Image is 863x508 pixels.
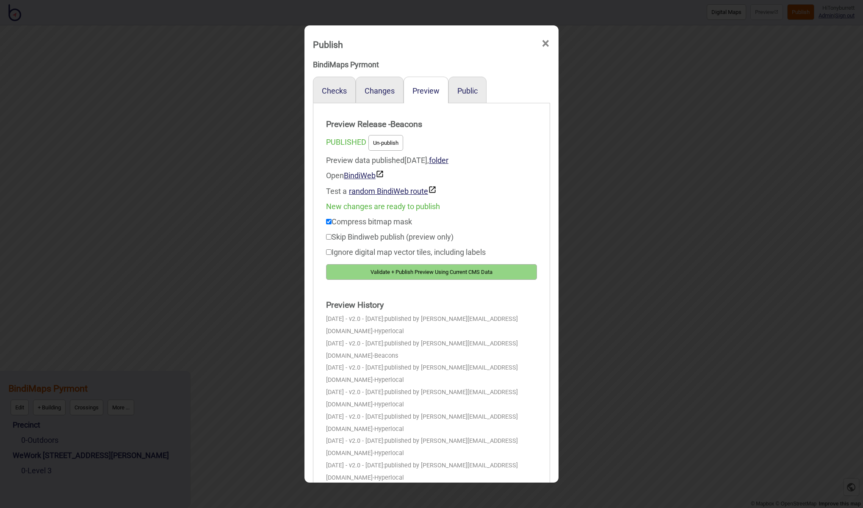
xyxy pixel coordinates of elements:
[412,86,440,95] button: Preview
[326,387,537,411] div: [DATE] - v2.0 - [DATE]:
[326,232,454,241] label: Skip Bindiweb publish (preview only)
[541,30,550,58] span: ×
[313,57,550,72] div: BindiMaps Pyrmont
[326,217,412,226] label: Compress bitmap mask
[326,249,332,255] input: Ignore digital map vector tiles, including labels
[326,338,537,362] div: [DATE] - v2.0 - [DATE]:
[326,153,537,199] div: Preview data published [DATE]
[326,460,537,484] div: [DATE] - v2.0 - [DATE]:
[373,401,404,408] span: - Hyperlocal
[376,170,384,178] img: preview
[326,389,518,408] span: published by [PERSON_NAME][EMAIL_ADDRESS][DOMAIN_NAME]
[373,450,404,457] span: - Hyperlocal
[429,156,448,165] a: folder
[365,86,395,95] button: Changes
[428,185,437,194] img: preview
[326,411,537,436] div: [DATE] - v2.0 - [DATE]:
[373,425,404,433] span: - Hyperlocal
[373,474,404,481] span: - Hyperlocal
[326,362,537,387] div: [DATE] - v2.0 - [DATE]:
[427,156,448,165] span: ,
[373,376,404,384] span: - Hyperlocal
[326,199,537,214] div: New changes are ready to publish
[326,297,537,314] strong: Preview History
[322,86,347,95] button: Checks
[349,185,437,196] button: random BindiWeb route
[457,86,478,95] button: Public
[373,328,404,335] span: - Hyperlocal
[326,340,518,359] span: published by [PERSON_NAME][EMAIL_ADDRESS][DOMAIN_NAME]
[326,234,332,240] input: Skip Bindiweb publish (preview only)
[326,364,518,384] span: published by [PERSON_NAME][EMAIL_ADDRESS][DOMAIN_NAME]
[326,219,332,224] input: Compress bitmap mask
[326,183,537,199] div: Test a
[326,168,537,183] div: Open
[368,135,403,151] button: Un-publish
[373,352,398,359] span: - Beacons
[326,313,537,338] div: [DATE] - v2.0 - [DATE]:
[326,437,518,457] span: published by [PERSON_NAME][EMAIL_ADDRESS][DOMAIN_NAME]
[326,315,518,335] span: published by [PERSON_NAME][EMAIL_ADDRESS][DOMAIN_NAME]
[326,138,366,146] span: PUBLISHED
[326,435,537,460] div: [DATE] - v2.0 - [DATE]:
[326,462,518,481] span: published by [PERSON_NAME][EMAIL_ADDRESS][DOMAIN_NAME]
[313,36,343,54] div: Publish
[326,264,537,280] button: Validate + Publish Preview Using Current CMS Data
[326,413,518,433] span: published by [PERSON_NAME][EMAIL_ADDRESS][DOMAIN_NAME]
[326,248,486,257] label: Ignore digital map vector tiles, including labels
[344,171,384,180] a: BindiWeb
[326,116,537,133] strong: Preview Release - Beacons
